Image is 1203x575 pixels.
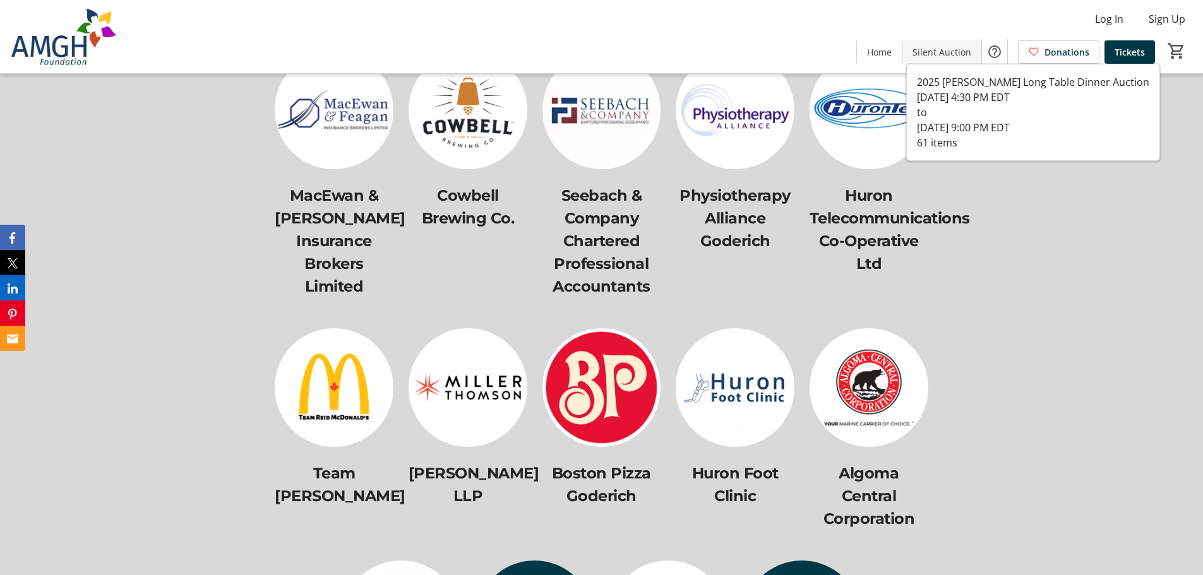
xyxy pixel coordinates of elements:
[542,51,661,170] img: <p>Seebach &amp; Company Chartered Professional Accountants</p> logo
[542,184,661,298] p: Seebach & Company Chartered Professional Accountants
[1165,40,1188,62] button: Cart
[810,51,928,170] img: <p>Huron Telecommunications Co-Operative Ltd</p> logo
[857,40,902,64] a: Home
[1149,11,1185,27] span: Sign Up
[542,328,661,447] img: <p>Boston Pizza Goderich</p> logo
[982,39,1007,64] button: Help
[1085,9,1134,29] button: Log In
[1115,45,1145,59] span: Tickets
[810,184,928,275] p: Huron Telecommunications Co-Operative Ltd
[810,328,928,447] img: <p>Algoma Central Corporation</p> logo
[275,184,393,298] p: MacEwan & [PERSON_NAME] Insurance Brokers Limited
[8,5,120,68] img: Alexandra Marine & General Hospital Foundation's Logo
[913,45,971,59] span: Silent Auction
[1139,9,1195,29] button: Sign Up
[409,462,527,507] p: [PERSON_NAME] LLP
[275,462,393,507] p: Team [PERSON_NAME]
[409,51,527,170] img: <p>Cowbell Brewing Co.</p> logo
[542,462,661,507] p: Boston Pizza Goderich
[409,184,527,230] p: Cowbell Brewing Co.
[676,328,794,447] img: <p>Huron Foot Clinic</p> logo
[1018,40,1099,64] a: Donations
[867,45,892,59] span: Home
[275,51,393,170] img: <p>MacEwan &amp; Feagan Insurance Brokers Limited</p> logo
[275,328,393,447] img: <p>Team Reid McDonald&#39;s</p> logo
[917,135,1149,150] div: 61 items
[810,462,928,530] p: Algoma Central Corporation
[917,74,1149,90] div: 2025 [PERSON_NAME] Long Table Dinner Auction
[409,328,527,447] img: <p>Miller Thomson LLP</p> logo
[676,51,794,170] img: <p>Physiotherapy Alliance Goderich</p> logo
[1104,40,1155,64] a: Tickets
[917,105,1149,120] div: to
[676,184,794,252] p: Physiotherapy Alliance Goderich
[1044,45,1089,59] span: Donations
[917,120,1149,135] div: [DATE] 9:00 PM EDT
[917,90,1149,105] div: [DATE] 4:30 PM EDT
[676,462,794,507] p: Huron Foot Clinic
[902,40,981,64] a: Silent Auction
[1095,11,1123,27] span: Log In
